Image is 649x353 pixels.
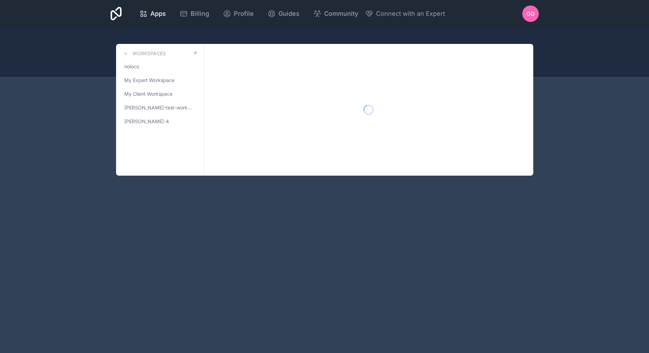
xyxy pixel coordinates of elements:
[174,6,215,21] a: Billing
[122,102,198,114] a: [PERSON_NAME]-test-workspace
[526,10,535,18] span: GO
[324,9,358,19] span: Community
[122,49,166,58] a: Workspaces
[191,9,209,19] span: Billing
[124,104,193,111] span: [PERSON_NAME]-test-workspace
[217,6,259,21] a: Profile
[134,6,171,21] a: Apps
[234,9,254,19] span: Profile
[124,63,139,70] span: noloco
[122,88,198,100] a: My Client Workspace
[124,91,172,97] span: My Client Workspace
[124,118,169,125] span: [PERSON_NAME]-4
[278,9,299,19] span: Guides
[122,74,198,86] a: My Expert Workspace
[365,9,445,19] button: Connect with an Expert
[150,9,166,19] span: Apps
[122,115,198,128] a: [PERSON_NAME]-4
[122,60,198,73] a: noloco
[262,6,305,21] a: Guides
[376,9,445,19] span: Connect with an Expert
[124,77,174,84] span: My Expert Workspace
[133,50,166,57] h3: Workspaces
[308,6,364,21] a: Community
